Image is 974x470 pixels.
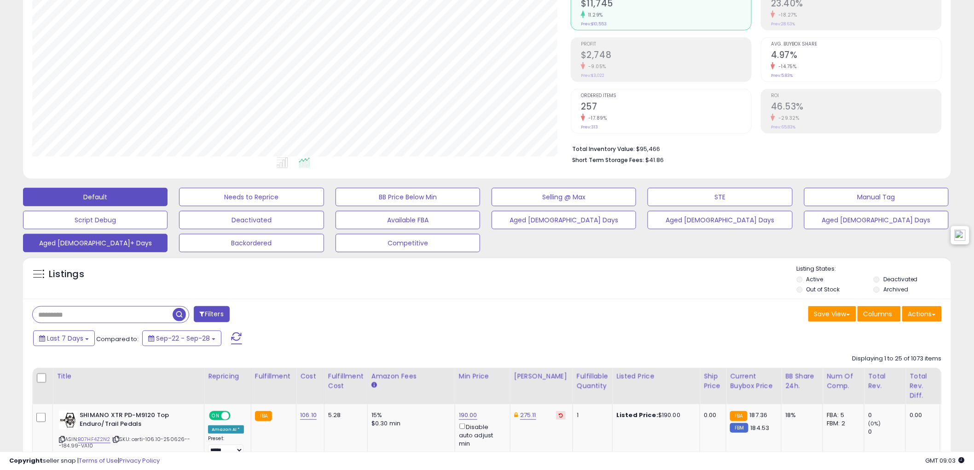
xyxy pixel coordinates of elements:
[785,411,816,419] div: 18%
[775,115,800,122] small: -29.32%
[616,411,658,419] b: Listed Price:
[492,211,636,229] button: Aged [DEMOGRAPHIC_DATA] Days
[910,411,933,419] div: 0.00
[648,211,792,229] button: Aged [DEMOGRAPHIC_DATA] Days
[255,371,292,381] div: Fulfillment
[806,285,840,293] label: Out of Stock
[59,411,197,460] div: ASIN:
[208,425,244,434] div: Amazon AI *
[9,456,43,465] strong: Copyright
[868,420,881,427] small: (0%)
[616,411,693,419] div: $190.00
[704,371,722,391] div: Ship Price
[751,424,770,432] span: 184.53
[775,63,797,70] small: -14.75%
[300,411,317,420] a: 106.10
[730,371,777,391] div: Current Buybox Price
[371,419,448,428] div: $0.30 min
[210,412,221,420] span: ON
[577,411,605,419] div: 1
[208,371,247,381] div: Repricing
[581,21,607,27] small: Prev: $10,553
[300,371,320,381] div: Cost
[336,188,480,206] button: BB Price Below Min
[827,411,857,419] div: FBA: 5
[459,411,477,420] a: 190.00
[864,309,893,319] span: Columns
[179,211,324,229] button: Deactivated
[179,234,324,252] button: Backordered
[336,211,480,229] button: Available FBA
[142,331,221,346] button: Sep-22 - Sep-28
[514,371,569,381] div: [PERSON_NAME]
[858,306,901,322] button: Columns
[255,411,272,421] small: FBA
[785,371,819,391] div: BB Share 24h.
[581,124,598,130] small: Prev: 313
[868,411,905,419] div: 0
[581,93,751,99] span: Ordered Items
[771,21,795,27] small: Prev: 28.63%
[459,422,503,448] div: Disable auto adjust min
[33,331,95,346] button: Last 7 Days
[645,156,664,164] span: $41.86
[572,143,935,154] li: $95,466
[648,188,792,206] button: STE
[775,12,797,18] small: -18.27%
[581,101,751,114] h2: 257
[585,12,603,18] small: 11.29%
[730,411,747,421] small: FBA
[750,411,768,419] span: 187.36
[581,73,604,78] small: Prev: $3,022
[806,275,823,283] label: Active
[771,42,941,47] span: Avg. Buybox Share
[771,93,941,99] span: ROI
[955,230,966,241] img: icon48.png
[179,188,324,206] button: Needs to Reprice
[902,306,942,322] button: Actions
[459,371,506,381] div: Min Price
[581,42,751,47] span: Profit
[808,306,856,322] button: Save View
[59,411,77,429] img: 41N1cOfLjjL._SL40_.jpg
[119,456,160,465] a: Privacy Policy
[868,428,905,436] div: 0
[371,381,377,389] small: Amazon Fees.
[883,275,918,283] label: Deactivated
[572,156,644,164] b: Short Term Storage Fees:
[827,419,857,428] div: FBM: 2
[208,435,244,456] div: Preset:
[23,188,168,206] button: Default
[156,334,210,343] span: Sep-22 - Sep-28
[49,268,84,281] h5: Listings
[194,306,230,322] button: Filters
[804,211,949,229] button: Aged [DEMOGRAPHIC_DATA] Days
[520,411,536,420] a: 275.11
[771,73,793,78] small: Prev: 5.83%
[910,371,936,400] div: Total Rev. Diff.
[371,371,451,381] div: Amazon Fees
[229,412,244,420] span: OFF
[771,50,941,62] h2: 4.97%
[59,435,191,449] span: | SKU: certi-106.10-250626---184.99-VA10
[328,371,364,391] div: Fulfillment Cost
[852,354,942,363] div: Displaying 1 to 25 of 1073 items
[78,435,110,443] a: B07HF4Z2N2
[730,423,748,433] small: FBM
[371,411,448,419] div: 15%
[827,371,860,391] div: Num of Comp.
[581,50,751,62] h2: $2,748
[572,145,635,153] b: Total Inventory Value:
[23,211,168,229] button: Script Debug
[797,265,951,273] p: Listing States:
[771,124,795,130] small: Prev: 65.83%
[23,234,168,252] button: Aged [DEMOGRAPHIC_DATA]+ Days
[80,411,191,430] b: SHIMANO XTR PD-M9120 Top Enduro/Trail Pedals
[926,456,965,465] span: 2025-10-6 09:03 GMT
[616,371,696,381] div: Listed Price
[868,371,902,391] div: Total Rev.
[96,335,139,343] span: Compared to:
[47,334,83,343] span: Last 7 Days
[704,411,719,419] div: 0.00
[804,188,949,206] button: Manual Tag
